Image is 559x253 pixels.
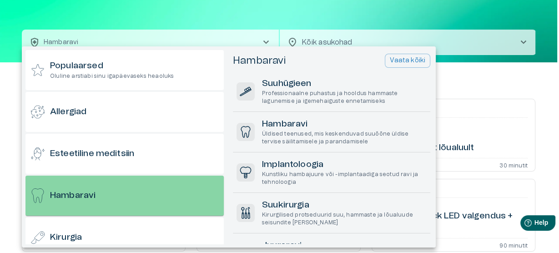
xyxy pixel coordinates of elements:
p: Oluline arstiabi sinu igapäevaseks heaoluks [50,72,174,80]
iframe: Help widget launcher [488,212,559,237]
h6: Suukirurgia [262,199,427,212]
h6: Esteetiline meditsiin [50,148,134,160]
h6: Hambaravi [50,190,96,202]
h6: Implantoloogia [262,159,427,171]
h6: Hambaravi [262,118,427,131]
p: Kunstliku hambajuure või -implantaadiga seotud ravi ja tehnoloogia [262,171,427,186]
h6: Populaarsed [50,60,174,72]
p: Vaata kõiki [390,56,425,66]
h6: Suuhügieen [262,78,427,90]
p: Üldised teenused, mis keskenduvad suuõõne üldise tervise säilitamisele ja parandamisele [262,130,427,146]
button: Vaata kõiki [385,54,430,68]
h6: Kirurgia [50,232,82,244]
p: Professionaalne puhastus ja hooldus hammaste lagunemise ja igemehaiguste ennetamiseks [262,90,427,105]
p: Kirurgilised protseduurid suu, hammaste ja lõualuude seisundite [PERSON_NAME] [262,211,427,227]
h6: Juureravi [262,240,427,252]
h6: Allergiad [50,106,86,118]
h5: Hambaravi [233,54,286,67]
